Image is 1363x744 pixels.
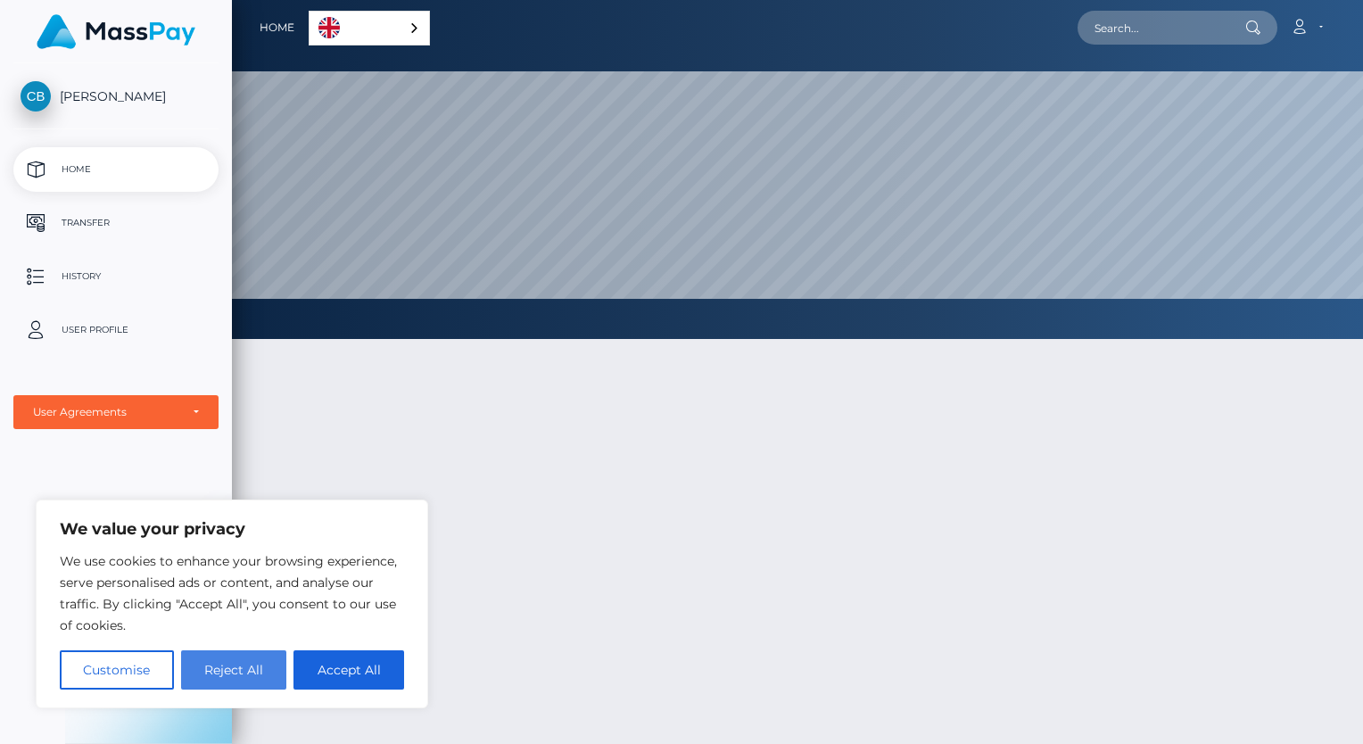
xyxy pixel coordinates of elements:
a: User Profile [13,308,219,352]
div: We value your privacy [36,500,428,708]
p: We use cookies to enhance your browsing experience, serve personalised ads or content, and analys... [60,550,404,636]
a: Home [13,147,219,192]
button: Accept All [293,650,404,690]
a: History [13,254,219,299]
img: MassPay [37,14,195,49]
button: Reject All [181,650,287,690]
a: English [310,12,429,45]
button: Customise [60,650,174,690]
p: History [21,263,211,290]
div: Language [309,11,430,45]
p: We value your privacy [60,518,404,540]
p: Transfer [21,210,211,236]
p: User Profile [21,317,211,343]
p: Home [21,156,211,183]
aside: Language selected: English [309,11,430,45]
input: Search... [1078,11,1245,45]
a: Home [260,9,294,46]
a: Transfer [13,201,219,245]
div: User Agreements [33,405,179,419]
span: [PERSON_NAME] [13,88,219,104]
button: User Agreements [13,395,219,429]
